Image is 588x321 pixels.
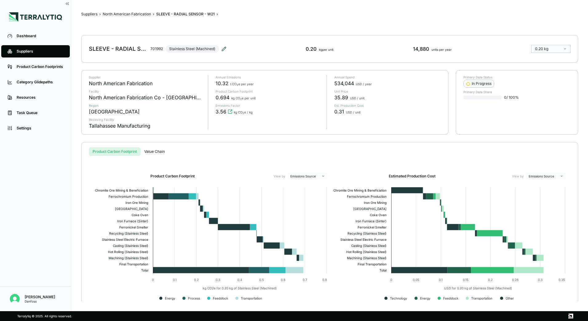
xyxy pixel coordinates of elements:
[348,232,387,236] text: Recycling (Stainless Steel)
[141,147,169,156] button: Value Chain
[109,256,148,260] text: Machining (Stainless Steel)
[89,80,153,87] div: North American Fabrication
[89,45,148,53] div: SLEEVE - RADIAL SENSOR - W21
[334,104,441,107] p: Est. Production Cost
[173,278,177,282] text: 0.1
[413,278,419,282] text: 0.05
[119,262,148,266] text: Final Transportation
[463,80,494,88] button: In Progress
[356,82,372,86] span: USD / year
[346,250,387,254] text: Hot Rolling (Stainless Steel)
[152,278,154,282] text: 0
[389,174,435,179] h2: Estimated Production Cost
[350,96,364,100] span: USD / unit
[303,278,307,282] text: 0.7
[353,207,387,211] text: [GEOGRAPHIC_DATA]
[17,126,64,131] div: Settings
[463,278,468,282] text: 0.15
[17,95,64,100] div: Resources
[9,12,62,22] img: Logo
[89,147,570,156] div: s
[89,118,203,121] p: Receiving Facility
[237,84,238,86] sub: 2
[234,110,252,114] span: kg CO e / kg
[319,48,333,51] span: kg per unit
[243,112,244,115] sub: 2
[274,174,285,178] label: View by
[346,110,360,114] span: USD / unit
[109,195,148,198] text: Ferrochromium Production
[230,82,254,86] span: t CO e per year
[488,278,493,282] text: 0.2
[358,225,387,229] text: Ferronickel Smelter
[17,110,64,115] div: Task Queue
[333,188,387,192] text: Chromite Ore Mining & Beneficiation
[156,12,215,17] div: SLEEVE - RADIAL SENSOR - W21
[216,104,322,107] p: Emissions Factor
[351,244,387,248] text: Casting (Stainless Steel)
[216,89,322,93] p: Product Carbon Footprint
[89,122,150,129] div: Tallahassee Manufacturing
[431,48,452,51] span: units per year
[240,98,242,101] sub: 2
[358,262,387,266] text: Final Transportation
[390,278,392,282] text: 0
[25,299,55,303] div: Danfoss
[217,12,218,17] span: ›
[370,213,387,217] text: Coke Oven
[228,109,232,114] svg: View audit trail
[340,238,387,241] text: Stainless Steel Electric Furnace
[356,219,387,223] text: Iron Furnace (Sinter)
[141,268,148,272] text: Total
[150,46,163,51] div: 701992
[7,291,22,306] button: Open user button
[119,225,148,229] text: Ferronickel Smelter
[113,244,148,248] text: Casting (Stainless Steel)
[17,64,64,69] div: Product Carbon Footprints
[231,96,256,100] span: kg CO e per unit
[89,147,141,156] button: Product Carbon Footprint
[108,250,148,254] text: Hot Rolling (Stainless Steel)
[558,278,565,282] text: 0.35
[89,104,203,107] p: Region
[506,296,514,300] text: Other
[125,201,148,205] text: Iron Ore Mining
[25,295,55,299] div: [PERSON_NAME]
[203,286,277,290] text: kg CO2e for 0.20 kg of Stainless Steel (Machined)
[379,268,387,272] text: Total
[10,294,20,304] img: Victoria Odoma
[213,296,228,300] text: Feedstock
[281,278,285,282] text: 0.6
[132,213,148,217] text: Coke Oven
[165,296,175,300] text: Energy
[216,75,322,79] p: Annual Emissions
[89,94,203,101] div: North American Fabrication Co - [GEOGRAPHIC_DATA]
[463,90,570,94] p: Primary Data Share
[237,278,242,282] text: 0.4
[117,219,148,223] text: Iron Furnace (Sinter)
[531,45,570,53] button: 0.20 kg
[306,45,333,53] div: 0.20
[216,108,226,115] span: 3.56
[347,195,387,198] text: Ferrochromium Production
[89,75,203,79] p: Supplier
[259,278,264,282] text: 0.5
[241,296,262,300] text: Transportation
[334,94,348,101] span: 35.89
[463,75,570,79] p: Primary Data Status
[390,296,407,300] text: Technology
[81,12,97,17] button: Suppliers
[17,34,64,38] div: Dashboard
[347,256,387,260] text: Machining (Stainless Steel)
[334,75,441,79] p: Annual Spend
[150,174,195,179] h2: Product Carbon Footprint
[216,278,220,282] text: 0.3
[444,286,512,290] text: USD for 0.20 kg of Stainless Steel (Machined)
[89,108,140,115] div: [GEOGRAPHIC_DATA]
[471,296,492,300] text: Transportation
[526,173,566,179] button: Emissions Source
[538,278,542,282] text: 0.3
[109,232,148,236] text: Recycling (Stainless Steel)
[194,278,199,282] text: 0.2
[216,80,228,87] span: 10.32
